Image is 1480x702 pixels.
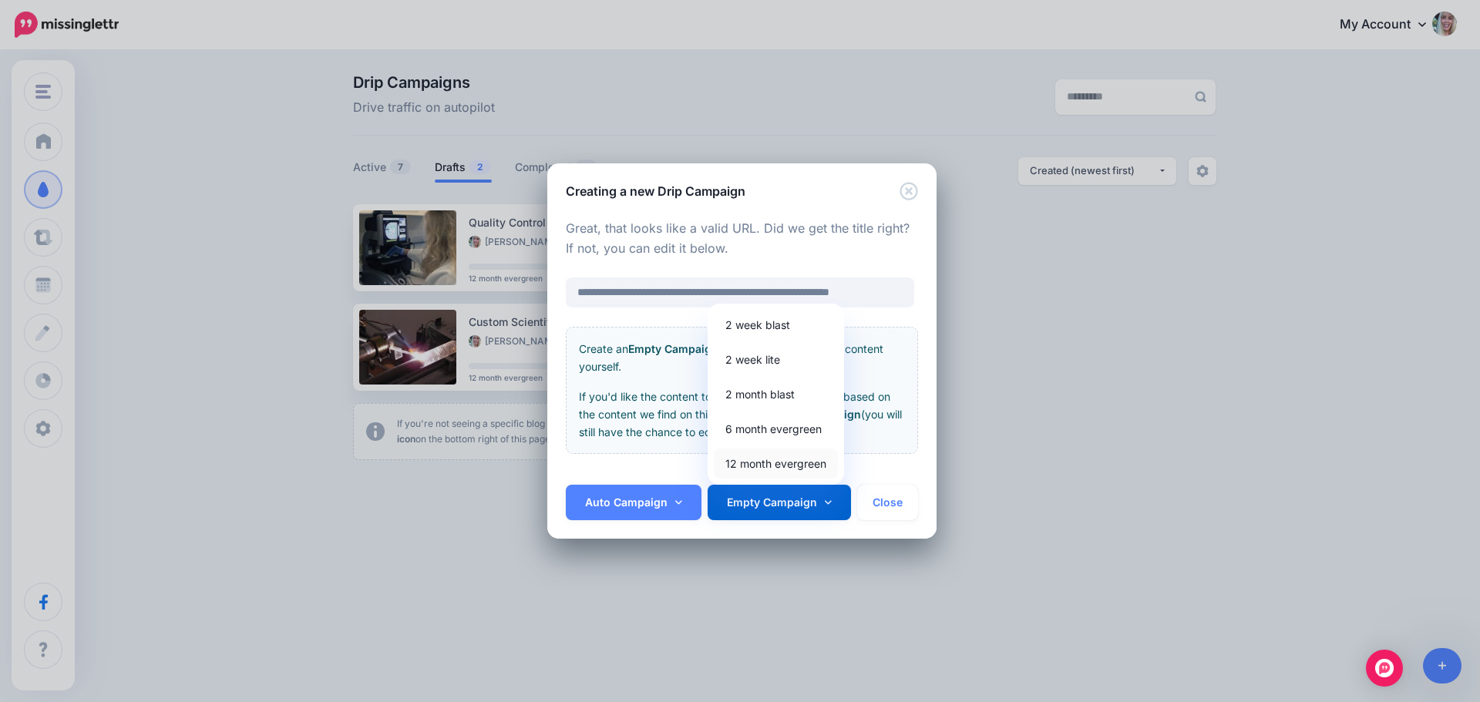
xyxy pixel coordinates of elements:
img: logo_orange.svg [25,25,37,37]
button: Close [857,485,918,520]
p: If you'd like the content to be created automatically based on the content we find on this page, ... [579,388,905,441]
a: 12 month evergreen [714,448,838,479]
b: Empty Campaign [628,342,718,355]
img: tab_domain_overview_orange.svg [42,97,54,109]
p: Great, that looks like a valid URL. Did we get the title right? If not, you can edit it below. [566,219,918,259]
button: Close [900,182,918,201]
h5: Creating a new Drip Campaign [566,182,745,200]
a: Auto Campaign [566,485,701,520]
div: Keywords by Traffic [170,99,260,109]
div: Domain: [DOMAIN_NAME] [40,40,170,52]
p: Create an if you want to create the content yourself. [579,340,905,375]
a: 2 week lite [714,344,838,375]
img: website_grey.svg [25,40,37,52]
div: v 4.0.25 [43,25,76,37]
img: tab_keywords_by_traffic_grey.svg [153,97,166,109]
a: 2 week blast [714,310,838,340]
div: Domain Overview [59,99,138,109]
a: 2 month blast [714,379,838,409]
a: Empty Campaign [708,485,851,520]
a: 6 month evergreen [714,414,838,444]
div: Open Intercom Messenger [1366,650,1403,687]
